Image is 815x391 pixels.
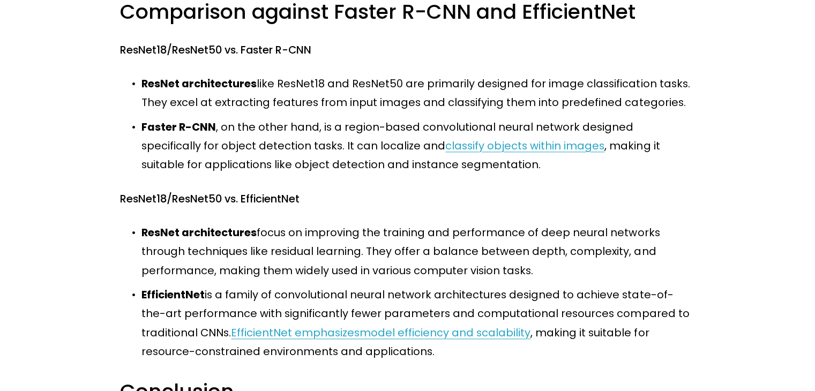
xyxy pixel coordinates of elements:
p: focus on improving the training and performance of deep neural networks through techniques like r... [141,223,694,280]
a: model efficiency and scalability [360,325,530,340]
h4: ResNet18/ResNet50 vs. EfficientNet [120,192,694,206]
h4: ResNet18/ResNet50 vs. Faster R-CNN [120,43,694,57]
p: like ResNet18 and ResNet50 are primarily designed for image classification tasks. They excel at e... [141,74,694,112]
strong: Faster R-CNN [141,119,216,134]
a: EfficientNet emphasizes [231,325,360,340]
strong: EfficientNet [141,287,205,302]
p: , on the other hand, is a region-based convolutional neural network designed specifically for obj... [141,118,694,175]
strong: ResNet architectures [141,76,257,91]
strong: ResNet architectures [141,225,257,240]
a: classify objects within images [445,138,604,153]
p: is a family of convolutional neural network architectures designed to achieve state-of-the-art pe... [141,285,694,362]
